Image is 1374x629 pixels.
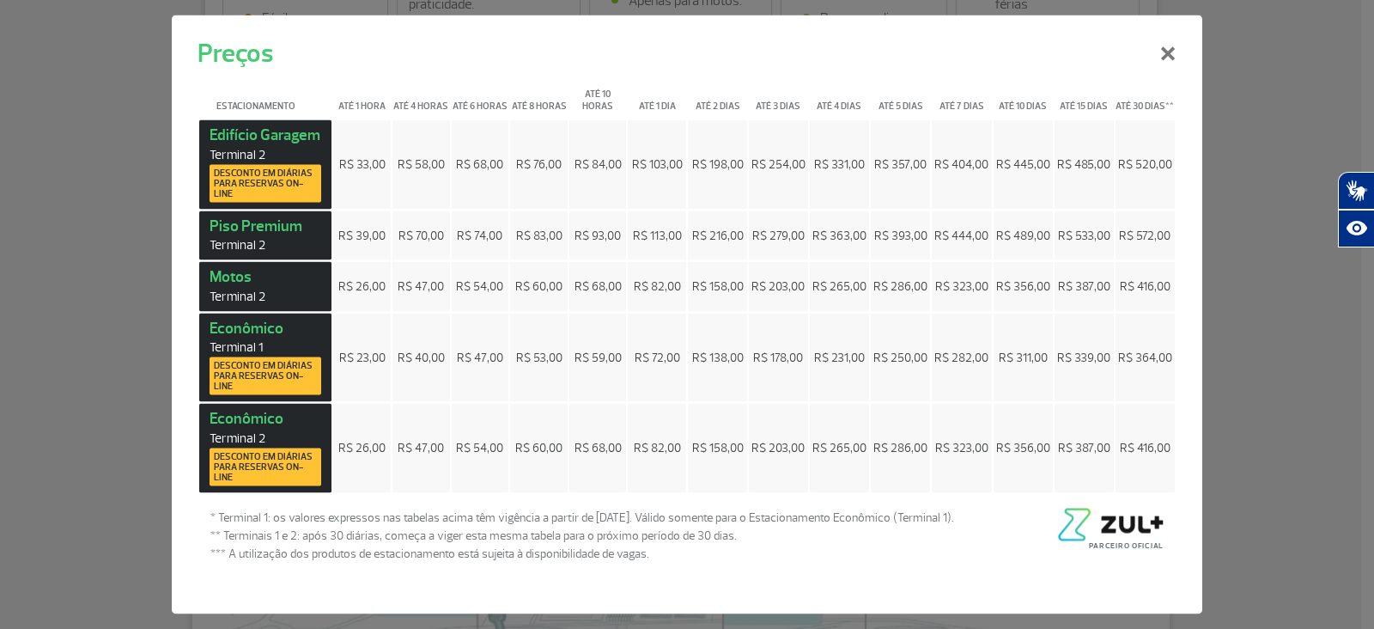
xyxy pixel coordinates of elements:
[210,339,321,356] span: Terminal 1
[812,279,866,294] span: R$ 265,00
[934,228,988,242] span: R$ 444,00
[398,157,445,172] span: R$ 58,00
[457,228,502,242] span: R$ 74,00
[873,279,927,294] span: R$ 286,00
[873,441,927,455] span: R$ 286,00
[932,75,991,119] th: Até 7 dias
[199,75,331,119] th: Estacionamento
[1057,350,1110,364] span: R$ 339,00
[210,288,321,304] span: Terminal 2
[210,125,321,203] strong: Edifício Garagem
[873,350,927,364] span: R$ 250,00
[814,350,865,364] span: R$ 231,00
[516,157,562,172] span: R$ 76,00
[692,228,744,242] span: R$ 216,00
[1089,540,1164,550] span: Parceiro Oficial
[874,157,927,172] span: R$ 357,00
[1116,75,1175,119] th: Até 30 dias**
[628,75,686,119] th: Até 1 dia
[338,441,386,455] span: R$ 26,00
[1338,172,1374,247] div: Plugin de acessibilidade da Hand Talk.
[398,441,444,455] span: R$ 47,00
[210,146,321,162] span: Terminal 2
[752,228,805,242] span: R$ 279,00
[751,157,806,172] span: R$ 254,00
[1057,157,1110,172] span: R$ 485,00
[935,279,988,294] span: R$ 323,00
[575,279,622,294] span: R$ 68,00
[996,157,1050,172] span: R$ 445,00
[210,409,321,486] strong: Econômico
[516,228,562,242] span: R$ 83,00
[692,279,744,294] span: R$ 158,00
[874,228,927,242] span: R$ 393,00
[1058,441,1110,455] span: R$ 387,00
[516,350,562,364] span: R$ 53,00
[214,451,317,482] span: Desconto em diárias para reservas on-line
[1058,228,1110,242] span: R$ 533,00
[871,75,930,119] th: Até 5 dias
[456,279,503,294] span: R$ 54,00
[1146,21,1190,82] button: Close
[635,350,680,364] span: R$ 72,00
[1118,350,1172,364] span: R$ 364,00
[515,279,562,294] span: R$ 60,00
[1338,172,1374,210] button: Abrir tradutor de língua de sinais.
[198,34,273,73] h5: Preços
[456,157,503,172] span: R$ 68,00
[994,75,1053,119] th: Até 10 dias
[692,441,744,455] span: R$ 158,00
[452,75,509,119] th: Até 6 horas
[692,157,744,172] span: R$ 198,00
[814,157,865,172] span: R$ 331,00
[575,441,622,455] span: R$ 68,00
[935,441,988,455] span: R$ 323,00
[634,441,681,455] span: R$ 82,00
[210,544,954,562] span: *** A utilização dos produtos de estacionamento está sujeita à disponibilidade de vagas.
[510,75,568,119] th: Até 8 horas
[569,75,627,119] th: Até 10 horas
[633,228,682,242] span: R$ 113,00
[1338,210,1374,247] button: Abrir recursos assistivos.
[333,75,391,119] th: Até 1 hora
[934,157,988,172] span: R$ 404,00
[810,75,869,119] th: Até 4 dias
[753,350,803,364] span: R$ 178,00
[392,75,450,119] th: Até 4 horas
[214,168,317,198] span: Desconto em diárias para reservas on-line
[210,237,321,253] span: Terminal 2
[214,361,317,392] span: Desconto em diárias para reservas on-line
[812,441,866,455] span: R$ 265,00
[210,216,321,253] strong: Piso Premium
[1054,508,1164,540] img: logo-zul-black.png
[634,279,681,294] span: R$ 82,00
[751,279,805,294] span: R$ 203,00
[457,350,503,364] span: R$ 47,00
[749,75,808,119] th: Até 3 dias
[1120,279,1170,294] span: R$ 416,00
[210,318,321,395] strong: Econômico
[339,350,386,364] span: R$ 23,00
[338,279,386,294] span: R$ 26,00
[575,228,621,242] span: R$ 93,00
[398,279,444,294] span: R$ 47,00
[338,228,386,242] span: R$ 39,00
[575,350,622,364] span: R$ 59,00
[210,508,954,526] span: * Terminal 1: os valores expressos nas tabelas acima têm vigência a partir de [DATE]. Válido some...
[632,157,683,172] span: R$ 103,00
[210,526,954,544] span: ** Terminais 1 e 2: após 30 diárias, começa a viger esta mesma tabela para o próximo período de 3...
[398,350,445,364] span: R$ 40,00
[1118,157,1172,172] span: R$ 520,00
[575,157,622,172] span: R$ 84,00
[999,350,1048,364] span: R$ 311,00
[1055,75,1114,119] th: Até 15 dias
[934,350,988,364] span: R$ 282,00
[812,228,866,242] span: R$ 363,00
[515,441,562,455] span: R$ 60,00
[398,228,444,242] span: R$ 70,00
[996,228,1050,242] span: R$ 489,00
[1058,279,1110,294] span: R$ 387,00
[1119,228,1170,242] span: R$ 572,00
[692,350,744,364] span: R$ 138,00
[456,441,503,455] span: R$ 54,00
